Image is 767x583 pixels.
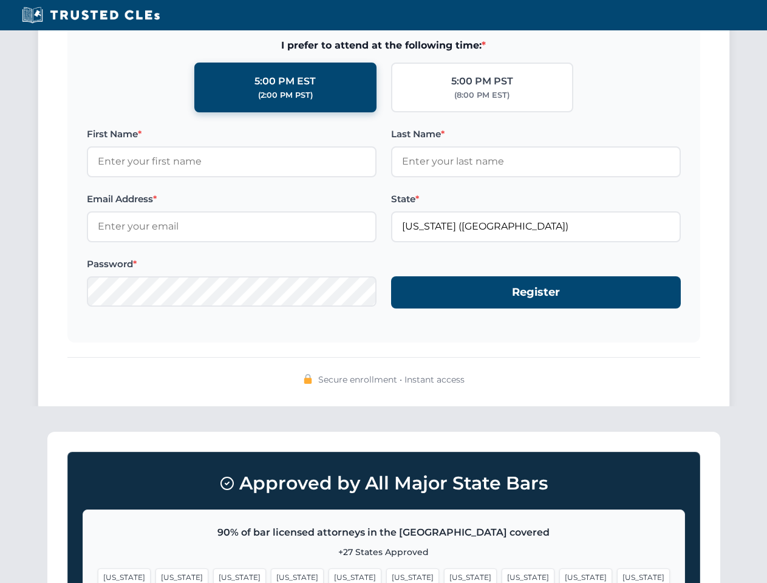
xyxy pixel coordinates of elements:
[391,127,681,141] label: Last Name
[87,146,377,177] input: Enter your first name
[303,374,313,384] img: 🔒
[87,38,681,53] span: I prefer to attend at the following time:
[258,89,313,101] div: (2:00 PM PST)
[391,276,681,309] button: Register
[87,257,377,271] label: Password
[318,373,465,386] span: Secure enrollment • Instant access
[391,211,681,242] input: Florida (FL)
[391,146,681,177] input: Enter your last name
[87,192,377,206] label: Email Address
[254,73,316,89] div: 5:00 PM EST
[451,73,513,89] div: 5:00 PM PST
[18,6,163,24] img: Trusted CLEs
[87,127,377,141] label: First Name
[98,525,670,540] p: 90% of bar licensed attorneys in the [GEOGRAPHIC_DATA] covered
[83,467,685,500] h3: Approved by All Major State Bars
[98,545,670,559] p: +27 States Approved
[391,192,681,206] label: State
[87,211,377,242] input: Enter your email
[454,89,510,101] div: (8:00 PM EST)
